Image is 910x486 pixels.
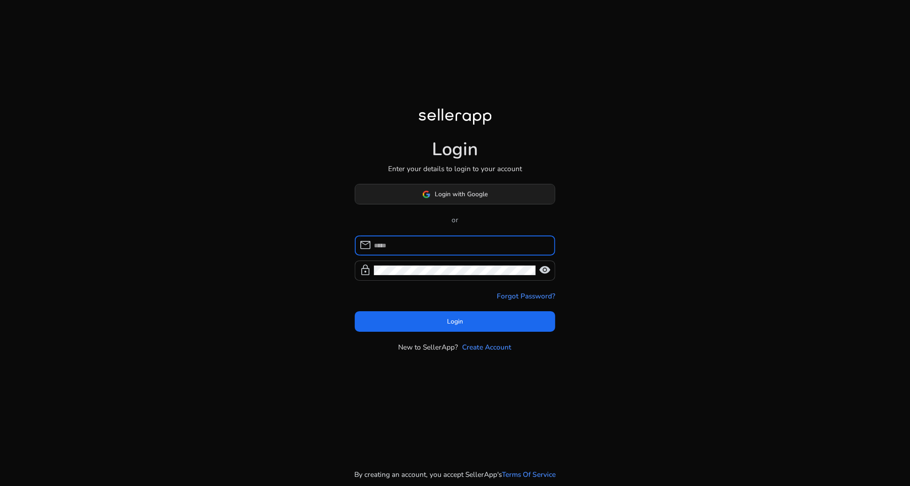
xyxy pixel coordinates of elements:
a: Create Account [462,342,511,352]
img: google-logo.svg [422,190,431,199]
p: Enter your details to login to your account [388,163,522,174]
span: lock [359,264,371,276]
span: visibility [539,264,551,276]
a: Terms Of Service [502,469,556,480]
p: New to SellerApp? [399,342,458,352]
span: mail [359,239,371,251]
a: Forgot Password? [497,291,555,301]
h1: Login [432,139,478,161]
button: Login with Google [355,184,556,204]
span: Login [447,317,463,326]
button: Login [355,311,556,332]
span: Login with Google [435,189,488,199]
p: or [355,214,556,225]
